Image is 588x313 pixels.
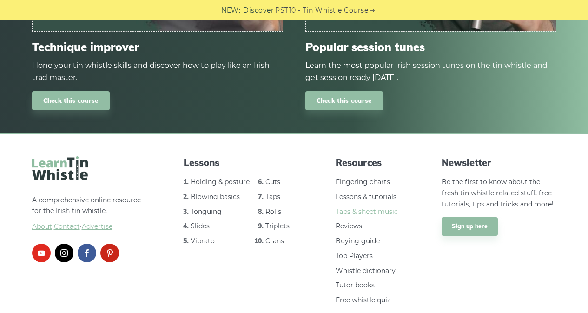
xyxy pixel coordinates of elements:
[336,266,396,275] a: Whistle dictionary
[275,5,368,16] a: PST10 - Tin Whistle Course
[265,207,281,216] a: Rolls
[82,222,112,231] span: Advertise
[336,207,398,216] a: Tabs & sheet music
[442,177,556,210] p: Be the first to know about the fresh tin whistle related stuff, free tutorials, tips and tricks a...
[305,60,556,84] div: Learn the most popular Irish session tunes on the tin whistle and get session ready [DATE].
[54,222,80,231] span: Contact
[221,5,240,16] span: NEW:
[54,222,112,231] a: Contact·Advertise
[336,222,362,230] a: Reviews
[191,178,250,186] a: Holding & posture
[32,195,146,233] p: A comprehensive online resource for the Irish tin whistle.
[32,156,88,180] img: LearnTinWhistle.com
[336,193,396,201] a: Lessons & tutorials
[336,156,404,169] span: Resources
[191,193,240,201] a: Blowing basics
[243,5,274,16] span: Discover
[265,237,284,245] a: Crans
[184,156,298,169] span: Lessons
[265,178,280,186] a: Cuts
[442,156,556,169] span: Newsletter
[32,244,51,262] a: youtube
[336,252,373,260] a: Top Players
[442,217,498,236] a: Sign up here
[191,237,215,245] a: Vibrato
[78,244,96,262] a: facebook
[55,244,73,262] a: instagram
[336,178,390,186] a: Fingering charts
[191,207,222,216] a: Tonguing
[32,60,283,84] div: Hone your tin whistle skills and discover how to play like an Irish trad master.
[305,91,383,110] a: Check this course
[265,222,290,230] a: Triplets
[305,40,556,54] span: Popular session tunes
[336,296,390,304] a: Free whistle quiz
[32,222,52,231] a: About
[100,244,119,262] a: pinterest
[32,221,146,233] span: ·
[32,40,283,54] span: Technique improver
[336,237,380,245] a: Buying guide
[336,281,375,289] a: Tutor books
[32,91,110,110] a: Check this course
[265,193,280,201] a: Taps
[191,222,210,230] a: Slides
